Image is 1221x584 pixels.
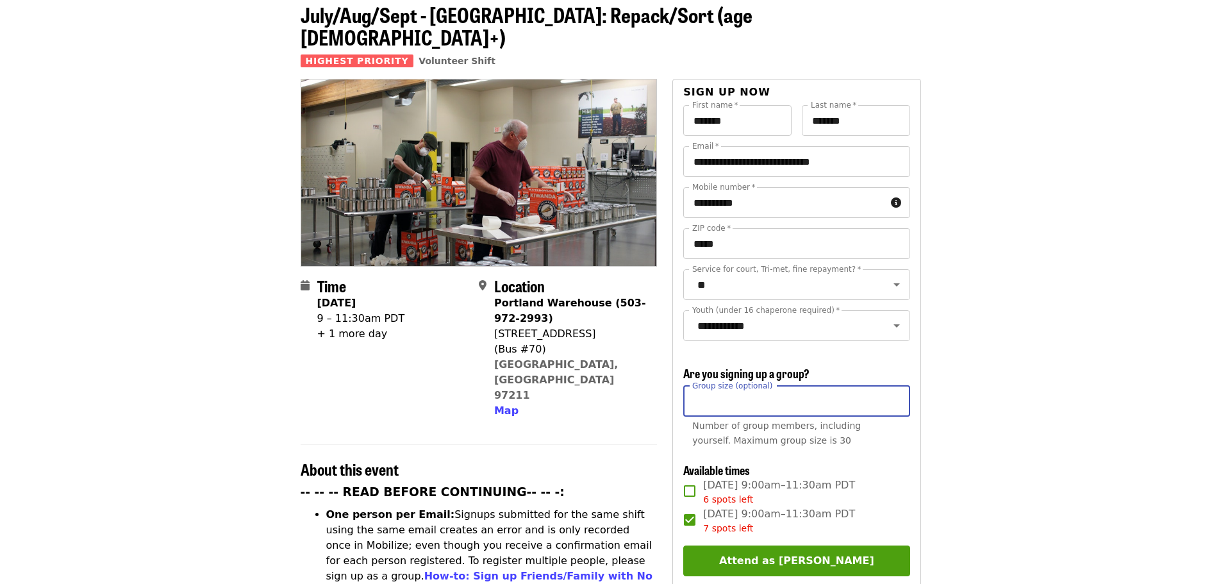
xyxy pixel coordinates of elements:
span: Highest Priority [301,54,414,67]
label: Youth (under 16 chaperone required) [692,306,840,314]
input: Last name [802,105,910,136]
strong: -- -- -- READ BEFORE CONTINUING-- -- -: [301,485,565,499]
i: map-marker-alt icon [479,279,486,292]
a: [GEOGRAPHIC_DATA], [GEOGRAPHIC_DATA] 97211 [494,358,619,401]
div: (Bus #70) [494,342,647,357]
input: [object Object] [683,386,910,417]
span: Sign up now [683,86,770,98]
input: Mobile number [683,187,885,218]
div: [STREET_ADDRESS] [494,326,647,342]
input: ZIP code [683,228,910,259]
span: [DATE] 9:00am–11:30am PDT [703,506,855,535]
button: Open [888,276,906,294]
span: Time [317,274,346,297]
label: Email [692,142,719,150]
span: Number of group members, including yourself. Maximum group size is 30 [692,421,861,446]
div: 9 – 11:30am PDT [317,311,405,326]
label: Service for court, Tri-met, fine repayment? [692,265,861,273]
span: Group size (optional) [692,381,772,390]
img: July/Aug/Sept - Portland: Repack/Sort (age 16+) organized by Oregon Food Bank [301,79,657,265]
button: Map [494,403,519,419]
strong: [DATE] [317,297,356,309]
label: ZIP code [692,224,731,232]
span: [DATE] 9:00am–11:30am PDT [703,478,855,506]
span: Location [494,274,545,297]
div: + 1 more day [317,326,405,342]
strong: One person per Email: [326,508,455,521]
input: Email [683,146,910,177]
label: Mobile number [692,183,755,191]
button: Open [888,317,906,335]
i: circle-info icon [891,197,901,209]
a: Volunteer Shift [419,56,495,66]
span: Map [494,405,519,417]
button: Attend as [PERSON_NAME] [683,546,910,576]
label: First name [692,101,738,109]
span: 7 spots left [703,523,753,533]
span: Available times [683,462,750,478]
label: Last name [811,101,856,109]
strong: Portland Warehouse (503-972-2993) [494,297,646,324]
span: Are you signing up a group? [683,365,810,381]
input: First name [683,105,792,136]
i: calendar icon [301,279,310,292]
span: 6 spots left [703,494,753,505]
span: About this event [301,458,399,480]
